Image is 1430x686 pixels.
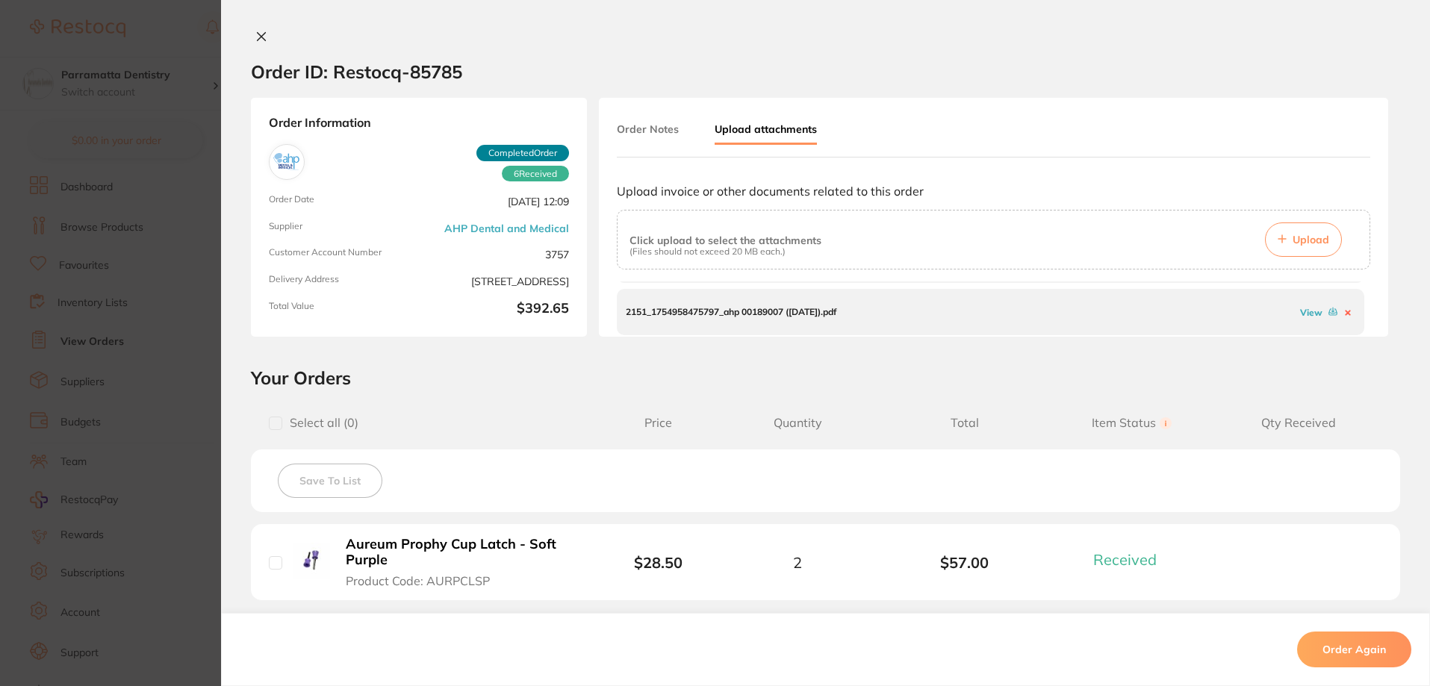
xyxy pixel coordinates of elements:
[65,262,265,275] p: Message from Restocq, sent 31m ago
[22,22,276,285] div: message notification from Restocq, 31m ago. Hi Parramatta, This month, AB Orthodontics is offerin...
[278,464,382,498] button: Save To List
[282,416,358,430] span: Select all ( 0 )
[881,554,1048,571] b: $57.00
[1215,416,1382,430] span: Qty Received
[269,301,413,319] span: Total Value
[65,32,265,256] div: Message content
[502,166,569,182] span: Received
[1265,222,1342,257] button: Upload
[444,222,569,234] a: AHP Dental and Medical
[269,247,413,262] span: Customer Account Number
[425,194,569,209] span: [DATE] 12:09
[346,574,490,587] span: Product Code: AURPCLSP
[269,274,413,289] span: Delivery Address
[793,554,802,571] span: 2
[881,416,1048,430] span: Total
[617,116,679,143] button: Order Notes
[273,148,301,176] img: AHP Dental and Medical
[425,301,569,319] b: $392.65
[341,536,581,588] button: Aureum Prophy Cup Latch - Soft Purple Product Code: AURPCLSP
[617,184,1370,198] p: Upload invoice or other documents related to this order
[1048,416,1216,430] span: Item Status
[251,367,1400,389] h2: Your Orders
[1293,233,1329,246] span: Upload
[65,32,265,47] div: Hi Parramatta,
[269,194,413,209] span: Order Date
[425,247,569,262] span: 3757
[1300,307,1322,318] a: View
[1089,550,1175,569] button: Received
[269,116,569,132] strong: Order Information
[293,543,330,579] img: Aureum Prophy Cup Latch - Soft Purple
[251,60,462,83] h2: Order ID: Restocq- 85785
[269,221,413,236] span: Supplier
[603,416,714,430] span: Price
[629,246,821,257] p: (Files should not exceed 20 MB each.)
[1093,550,1157,569] span: Received
[346,537,576,567] b: Aureum Prophy Cup Latch - Soft Purple
[634,553,683,572] b: $28.50
[629,234,821,246] p: Click upload to select the attachments
[714,416,881,430] span: Quantity
[425,274,569,289] span: [STREET_ADDRESS]
[715,116,817,145] button: Upload attachments
[34,36,57,60] img: Profile image for Restocq
[626,307,836,317] p: 2151_1754958475797_ahp 00189007 ([DATE]).pdf
[476,145,569,161] span: Completed Order
[1297,632,1411,667] button: Order Again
